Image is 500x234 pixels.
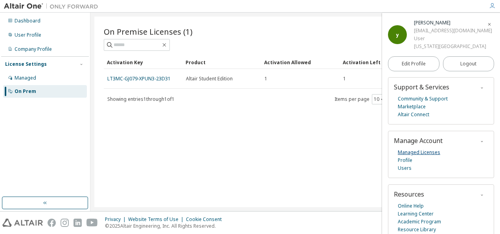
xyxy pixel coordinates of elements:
div: yuru zhou [414,19,492,27]
a: Managed Licenses [398,149,440,156]
span: On Premise Licenses (1) [104,26,193,37]
button: Logout [443,56,494,71]
div: License Settings [5,61,47,67]
img: facebook.svg [48,219,56,227]
img: altair_logo.svg [2,219,43,227]
span: Edit Profile [402,61,426,67]
div: Activation Key [107,56,179,69]
div: Website Terms of Use [128,216,186,223]
img: youtube.svg [86,219,98,227]
span: 1 [343,76,346,82]
div: Cookie Consent [186,216,226,223]
span: y [396,32,399,38]
div: User Profile [15,32,41,38]
a: Marketplace [398,103,426,111]
a: Learning Center [398,210,434,218]
img: Altair One [4,2,102,10]
div: [US_STATE][GEOGRAPHIC_DATA] [414,43,492,50]
a: LT3MC-GJ079-XPUN3-23D31 [107,75,171,82]
div: Dashboard [15,18,40,24]
a: Community & Support [398,95,448,103]
img: linkedin.svg [74,219,82,227]
a: Profile [398,156,412,164]
a: Academic Program [398,218,441,226]
span: Showing entries 1 through 1 of 1 [107,96,175,102]
span: Support & Services [394,83,449,91]
div: Managed [15,75,36,81]
span: 1 [265,76,267,82]
a: Online Help [398,202,424,210]
a: Altair Connect [398,111,429,119]
span: Resources [394,190,424,199]
span: Manage Account [394,136,443,145]
div: Activation Left [343,56,413,69]
span: Altair Student Edition [186,76,233,82]
div: Product [186,56,258,69]
a: Users [398,164,412,172]
div: Privacy [105,216,128,223]
div: User [414,35,492,43]
div: Activation Allowed [264,56,336,69]
div: On Prem [15,88,36,95]
span: Items per page [335,94,386,104]
img: instagram.svg [61,219,69,227]
div: [EMAIL_ADDRESS][DOMAIN_NAME] [414,27,492,35]
a: Edit Profile [388,56,439,71]
div: Company Profile [15,46,52,52]
button: 10 [374,96,384,102]
a: Resource Library [398,226,436,234]
span: Logout [460,60,476,68]
p: © 2025 Altair Engineering, Inc. All Rights Reserved. [105,223,226,229]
